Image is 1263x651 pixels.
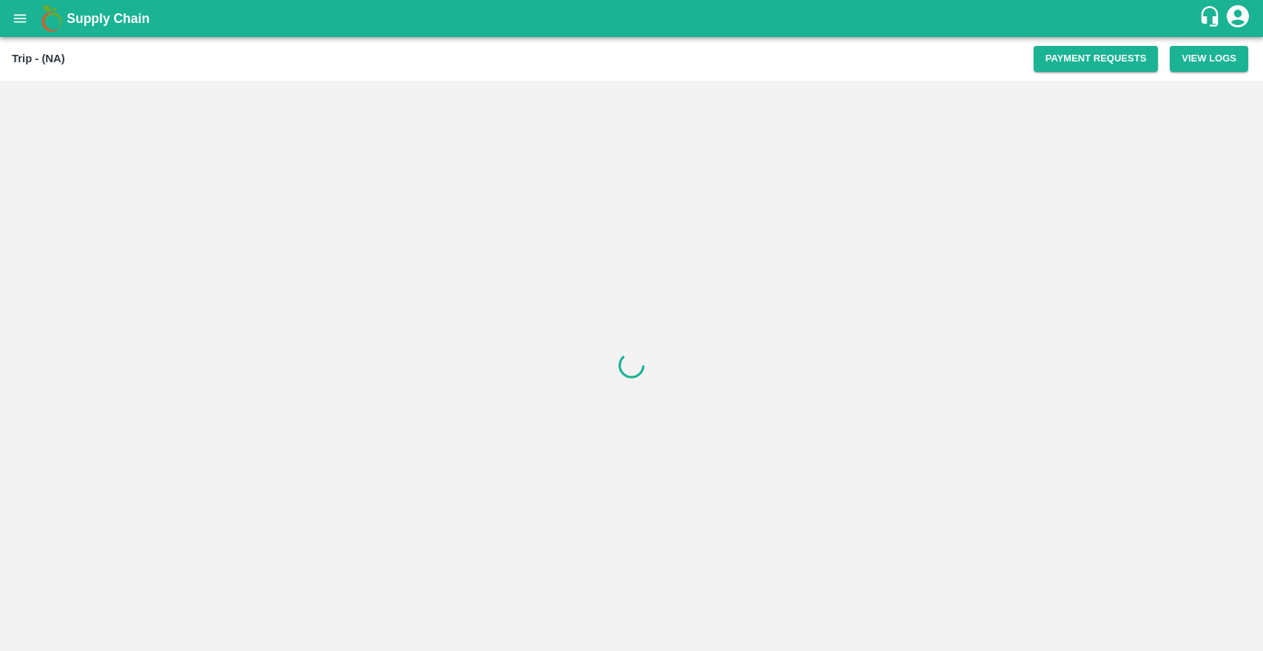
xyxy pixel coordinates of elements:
[67,8,1199,29] a: Supply Chain
[37,4,67,33] img: logo
[12,53,65,64] b: Trip - (NA)
[67,11,149,26] b: Supply Chain
[1034,46,1159,72] button: Payment Requests
[3,1,37,36] button: open drawer
[1225,3,1251,34] div: account of current user
[1199,5,1225,32] div: customer-support
[1170,46,1248,72] button: View Logs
